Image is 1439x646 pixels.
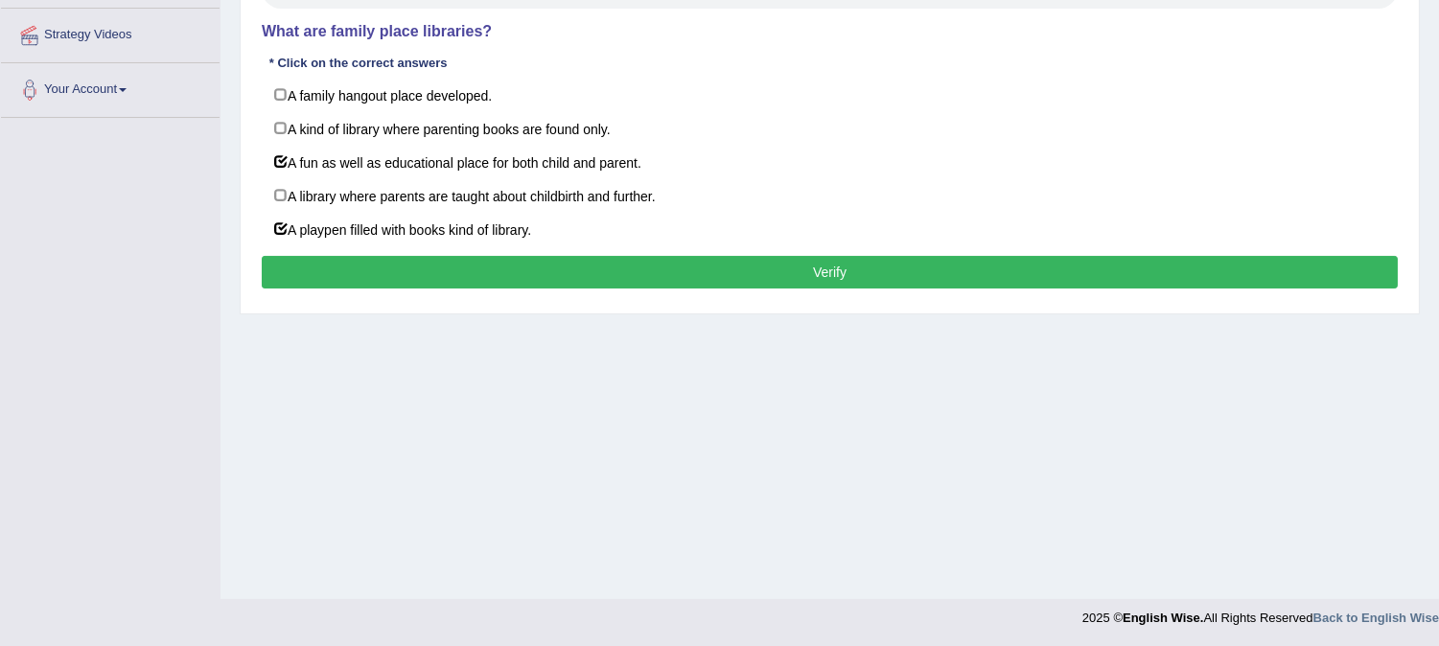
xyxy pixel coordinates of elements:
button: Verify [262,256,1398,288]
a: Back to English Wise [1313,611,1439,625]
a: Your Account [1,63,220,111]
div: * Click on the correct answers [262,54,454,72]
label: A library where parents are taught about childbirth and further. [262,178,1398,213]
label: A playpen filled with books kind of library. [262,212,1398,246]
h4: What are family place libraries? [262,23,1398,40]
label: A fun as well as educational place for both child and parent. [262,145,1398,179]
strong: English Wise. [1123,611,1203,625]
label: A family hangout place developed. [262,78,1398,112]
div: 2025 © All Rights Reserved [1082,599,1439,627]
a: Strategy Videos [1,9,220,57]
label: A kind of library where parenting books are found only. [262,111,1398,146]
